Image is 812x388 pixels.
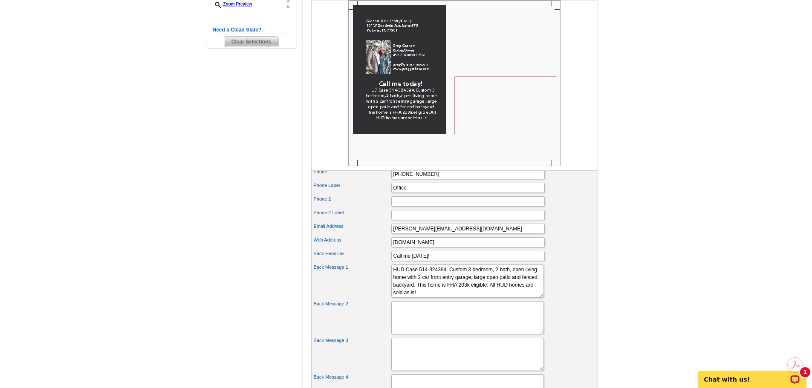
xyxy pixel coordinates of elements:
label: Phone Label [314,182,390,189]
label: Back Message 2 [314,300,390,308]
label: Back Message 3 [314,337,390,344]
label: Email Address [314,223,390,230]
label: Back Headline [314,250,390,257]
textarea: HUD Case 514-324394. Custom 3 bedroom, 2 bath, open living home with 2 car front entry garage, la... [391,264,544,298]
label: Phone 2 [314,195,390,203]
img: Z18896890_00001_2.jpg [348,0,561,166]
iframe: LiveChat chat widget [692,361,812,388]
span: Clear Selections [224,37,278,47]
label: Phone 2 Label [314,209,390,216]
span: » [286,3,290,10]
label: Web Address [314,236,390,244]
a: Zoom Preview [213,2,252,6]
label: Phone [314,168,390,175]
label: Back Message 4 [314,374,390,381]
h5: Need a Clean Slate? [213,26,290,34]
label: Back Message 1 [314,264,390,271]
